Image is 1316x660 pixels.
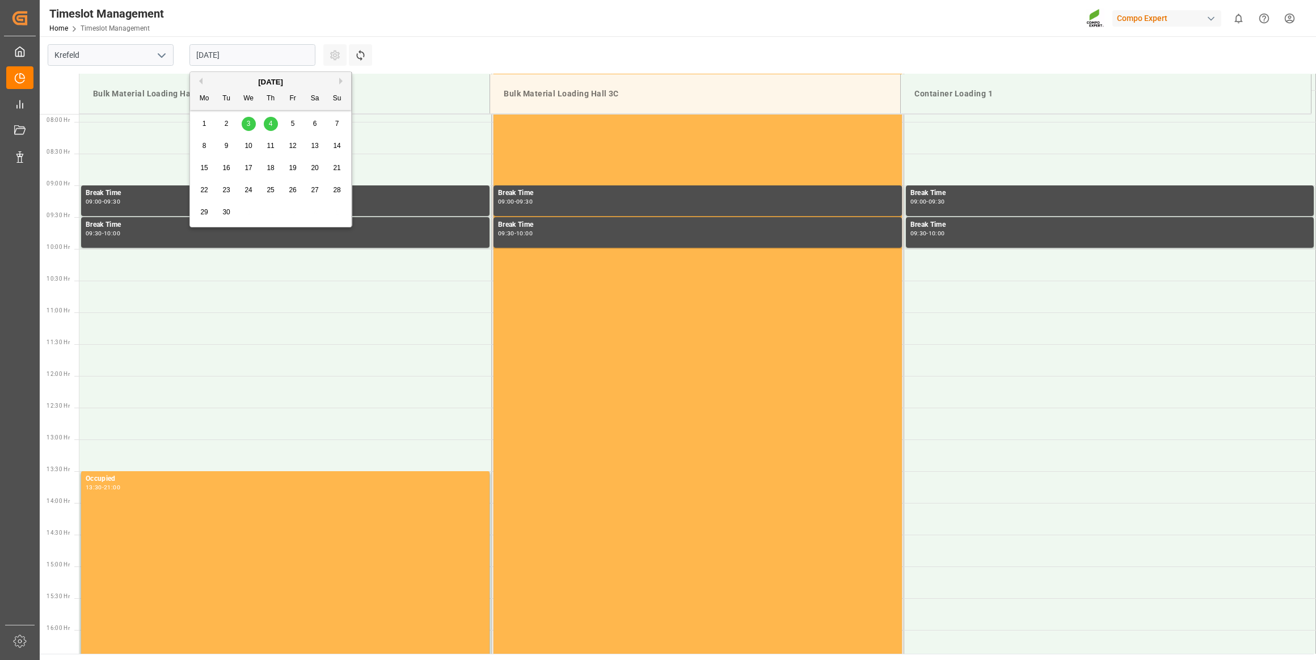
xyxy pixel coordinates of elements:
[47,212,70,218] span: 09:30 Hr
[225,142,229,150] span: 9
[929,199,945,204] div: 09:30
[311,142,318,150] span: 13
[291,120,295,128] span: 5
[330,139,344,153] div: Choose Sunday, September 14th, 2025
[333,186,340,194] span: 28
[498,219,897,231] div: Break Time
[104,485,120,490] div: 21:00
[242,117,256,131] div: Choose Wednesday, September 3rd, 2025
[47,117,70,123] span: 08:00 Hr
[47,307,70,314] span: 11:00 Hr
[267,186,274,194] span: 25
[267,142,274,150] span: 11
[47,434,70,441] span: 13:00 Hr
[197,183,212,197] div: Choose Monday, September 22nd, 2025
[308,183,322,197] div: Choose Saturday, September 27th, 2025
[153,46,170,64] button: open menu
[47,180,70,187] span: 09:00 Hr
[203,142,206,150] span: 8
[267,164,274,172] span: 18
[311,186,318,194] span: 27
[220,183,234,197] div: Choose Tuesday, September 23rd, 2025
[289,164,296,172] span: 19
[516,231,533,236] div: 10:00
[264,117,278,131] div: Choose Thursday, September 4th, 2025
[286,161,300,175] div: Choose Friday, September 19th, 2025
[222,208,230,216] span: 30
[86,231,102,236] div: 09:30
[516,199,533,204] div: 09:30
[47,530,70,536] span: 14:30 Hr
[86,199,102,204] div: 09:00
[220,161,234,175] div: Choose Tuesday, September 16th, 2025
[197,205,212,219] div: Choose Monday, September 29th, 2025
[47,625,70,631] span: 16:00 Hr
[286,183,300,197] div: Choose Friday, September 26th, 2025
[926,231,928,236] div: -
[242,92,256,106] div: We
[286,117,300,131] div: Choose Friday, September 5th, 2025
[200,186,208,194] span: 22
[247,120,251,128] span: 3
[339,78,346,84] button: Next Month
[514,199,516,204] div: -
[264,161,278,175] div: Choose Thursday, September 18th, 2025
[499,83,891,104] div: Bulk Material Loading Hall 3C
[104,199,120,204] div: 09:30
[47,561,70,568] span: 15:00 Hr
[289,142,296,150] span: 12
[47,244,70,250] span: 10:00 Hr
[311,164,318,172] span: 20
[196,78,203,84] button: Previous Month
[49,5,164,22] div: Timeslot Management
[498,231,514,236] div: 09:30
[197,161,212,175] div: Choose Monday, September 15th, 2025
[197,92,212,106] div: Mo
[269,120,273,128] span: 4
[286,139,300,153] div: Choose Friday, September 12th, 2025
[910,199,927,204] div: 09:00
[926,199,928,204] div: -
[222,186,230,194] span: 23
[47,371,70,377] span: 12:00 Hr
[286,92,300,106] div: Fr
[86,219,485,231] div: Break Time
[330,92,344,106] div: Su
[220,139,234,153] div: Choose Tuesday, September 9th, 2025
[330,117,344,131] div: Choose Sunday, September 7th, 2025
[197,117,212,131] div: Choose Monday, September 1st, 2025
[203,120,206,128] span: 1
[1086,9,1104,28] img: Screenshot%202023-09-29%20at%2010.02.21.png_1712312052.png
[242,183,256,197] div: Choose Wednesday, September 24th, 2025
[514,231,516,236] div: -
[264,92,278,106] div: Th
[47,593,70,599] span: 15:30 Hr
[264,139,278,153] div: Choose Thursday, September 11th, 2025
[48,44,174,66] input: Type to search/select
[1112,7,1226,29] button: Compo Expert
[264,183,278,197] div: Choose Thursday, September 25th, 2025
[308,117,322,131] div: Choose Saturday, September 6th, 2025
[190,77,351,88] div: [DATE]
[225,120,229,128] span: 2
[244,142,252,150] span: 10
[47,276,70,282] span: 10:30 Hr
[330,183,344,197] div: Choose Sunday, September 28th, 2025
[313,120,317,128] span: 6
[910,188,1310,199] div: Break Time
[910,219,1310,231] div: Break Time
[1226,6,1251,31] button: show 0 new notifications
[333,164,340,172] span: 21
[47,498,70,504] span: 14:00 Hr
[330,161,344,175] div: Choose Sunday, September 21st, 2025
[102,199,104,204] div: -
[242,161,256,175] div: Choose Wednesday, September 17th, 2025
[244,186,252,194] span: 24
[104,231,120,236] div: 10:00
[498,188,897,199] div: Break Time
[47,149,70,155] span: 08:30 Hr
[200,208,208,216] span: 29
[47,466,70,472] span: 13:30 Hr
[189,44,315,66] input: DD.MM.YYYY
[498,199,514,204] div: 09:00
